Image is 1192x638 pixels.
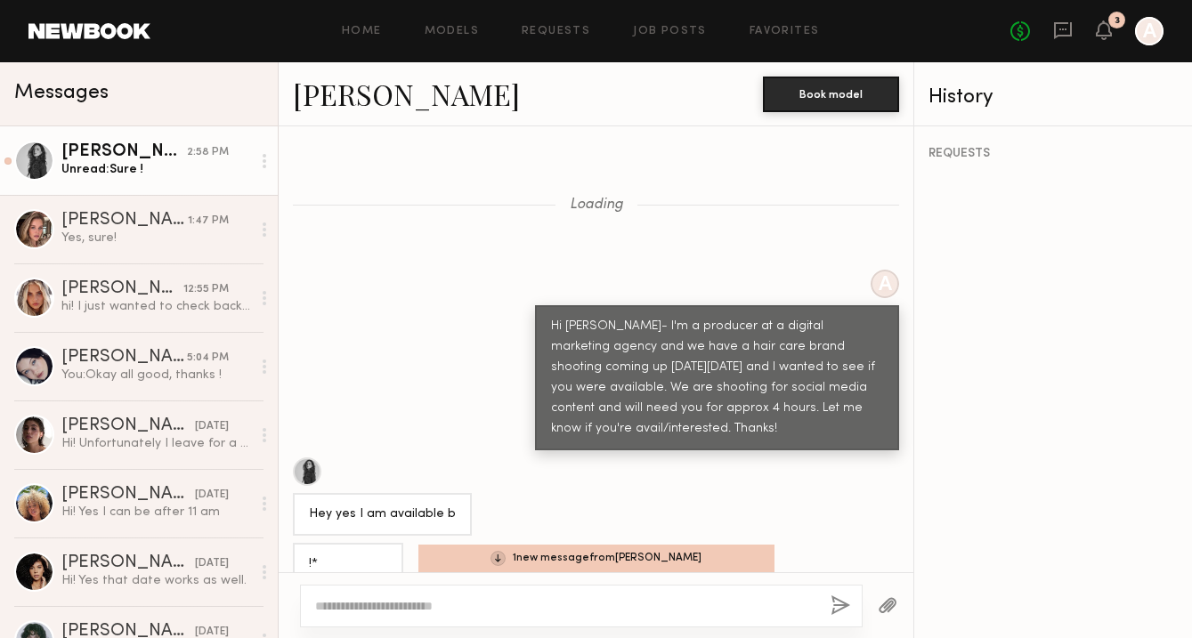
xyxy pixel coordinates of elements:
[309,505,456,525] div: Hey yes I am available b
[195,487,229,504] div: [DATE]
[633,26,707,37] a: Job Posts
[293,75,520,113] a: [PERSON_NAME]
[188,213,229,230] div: 1:47 PM
[187,350,229,367] div: 5:04 PM
[61,349,187,367] div: [PERSON_NAME]
[61,504,251,521] div: Hi! Yes I can be after 11 am
[61,554,195,572] div: [PERSON_NAME]
[763,77,899,112] button: Book model
[61,280,183,298] div: [PERSON_NAME]
[522,26,590,37] a: Requests
[570,198,623,213] span: Loading
[195,555,229,572] div: [DATE]
[1115,16,1120,26] div: 3
[183,281,229,298] div: 12:55 PM
[551,317,883,440] div: Hi [PERSON_NAME]- I'm a producer at a digital marketing agency and we have a hair care brand shoo...
[425,26,479,37] a: Models
[1135,17,1164,45] a: A
[61,230,251,246] div: Yes, sure!
[750,26,820,37] a: Favorites
[418,545,774,572] div: 1 new message from [PERSON_NAME]
[187,144,229,161] div: 2:58 PM
[61,572,251,589] div: Hi! Yes that date works as well.
[61,435,251,452] div: Hi! Unfortunately I leave for a trip to [GEOGRAPHIC_DATA] that day!
[195,418,229,435] div: [DATE]
[14,83,109,103] span: Messages
[61,298,251,315] div: hi! I just wanted to check back in before I accepted another job! Looking forward to hearing from...
[61,417,195,435] div: [PERSON_NAME]
[61,486,195,504] div: [PERSON_NAME]
[61,161,251,178] div: Unread: Sure !
[342,26,382,37] a: Home
[61,367,251,384] div: You: Okay all good, thanks !
[61,143,187,161] div: [PERSON_NAME]
[928,148,1178,160] div: REQUESTS
[61,212,188,230] div: [PERSON_NAME]
[763,85,899,101] a: Book model
[928,87,1178,108] div: History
